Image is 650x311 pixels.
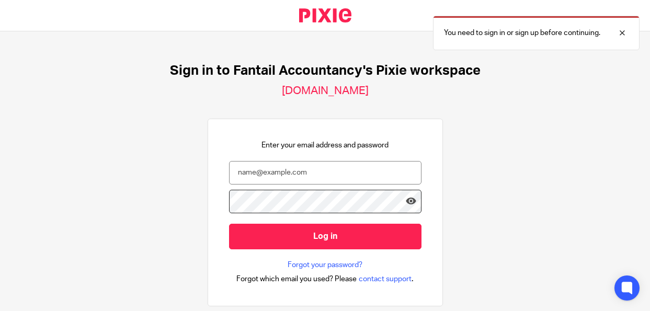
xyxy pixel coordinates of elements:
[229,224,421,249] input: Log in
[288,260,362,270] a: Forgot your password?
[170,63,481,79] h1: Sign in to Fantail Accountancy's Pixie workspace
[229,161,421,185] input: name@example.com
[282,84,369,98] h2: [DOMAIN_NAME]
[261,140,389,151] p: Enter your email address and password
[236,273,414,285] div: .
[236,274,357,284] span: Forgot which email you used? Please
[444,28,600,38] p: You need to sign in or sign up before continuing.
[359,274,412,284] span: contact support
